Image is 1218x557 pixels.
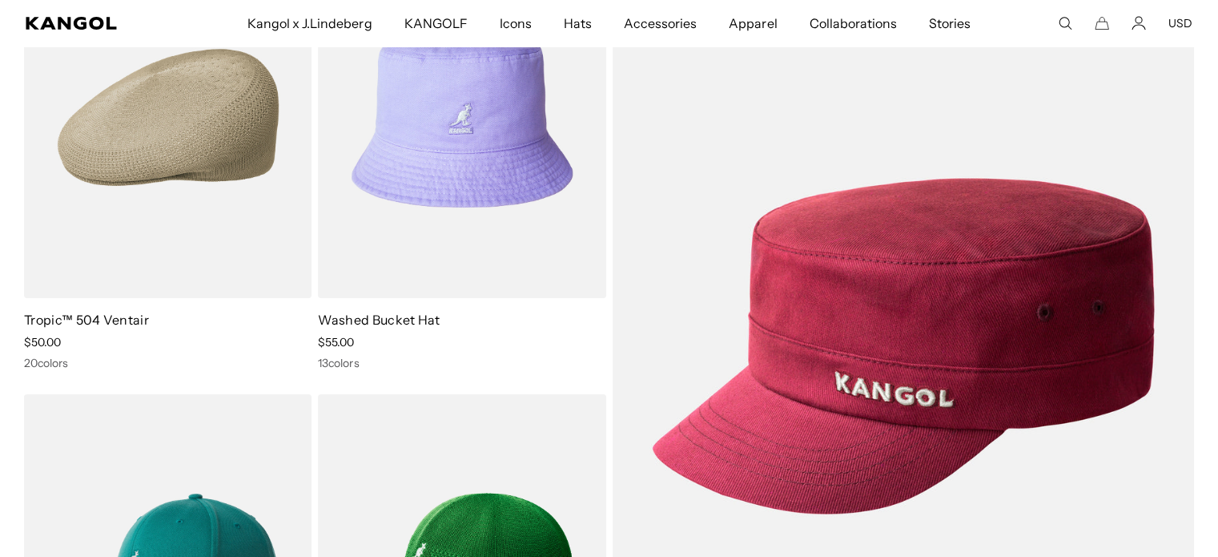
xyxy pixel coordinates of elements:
[1058,16,1072,30] summary: Search here
[1132,16,1146,30] a: Account
[1095,16,1109,30] button: Cart
[24,312,149,328] a: Tropic™ 504 Ventair
[1168,16,1192,30] button: USD
[26,17,163,30] a: Kangol
[24,335,61,349] span: $50.00
[318,335,354,349] span: $55.00
[24,356,312,370] div: 20 colors
[318,312,440,328] a: Washed Bucket Hat
[318,356,605,370] div: 13 colors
